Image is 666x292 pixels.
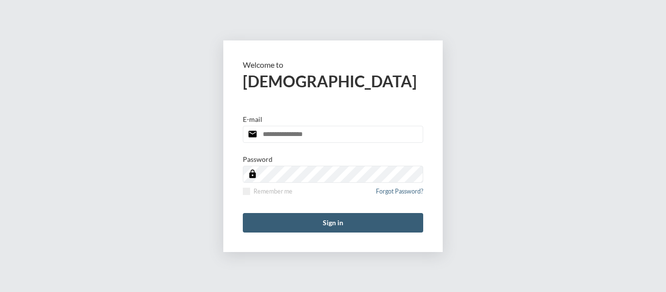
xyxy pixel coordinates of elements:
[243,115,262,123] p: E-mail
[243,60,423,69] p: Welcome to
[376,188,423,201] a: Forgot Password?
[243,72,423,91] h2: [DEMOGRAPHIC_DATA]
[243,188,293,195] label: Remember me
[243,213,423,233] button: Sign in
[243,155,273,163] p: Password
